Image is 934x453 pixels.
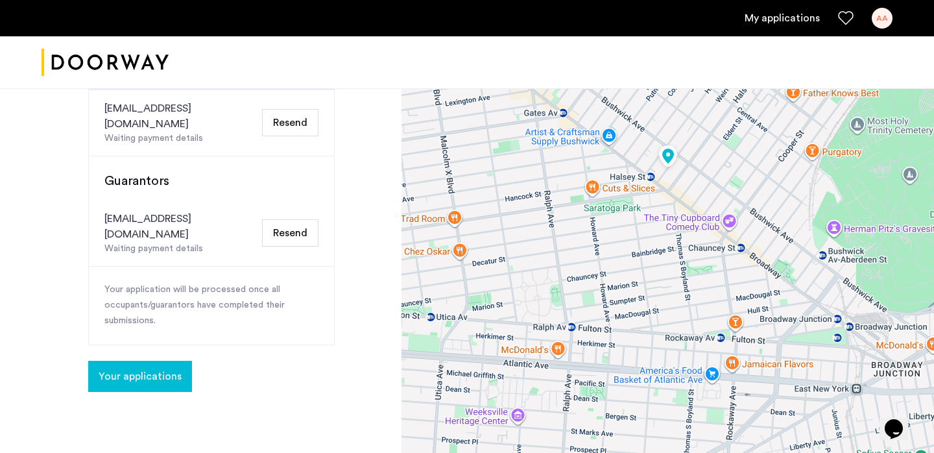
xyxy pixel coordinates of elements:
[42,38,169,87] a: Cazamio logo
[104,282,318,329] p: Your application will be processed once all occupants/guarantors have completed their submissions.
[745,10,820,26] a: My application
[880,401,921,440] iframe: chat widget
[42,38,169,87] img: logo
[104,211,257,242] div: [EMAIL_ADDRESS][DOMAIN_NAME]
[262,219,318,247] button: Resend Email
[104,172,318,190] h3: Guarantors
[262,109,318,136] button: Resend Email
[104,101,257,132] div: [EMAIL_ADDRESS][DOMAIN_NAME]
[104,132,257,145] div: Waiting payment details
[99,369,182,384] span: Your applications
[88,361,192,392] button: button
[104,242,257,256] div: Waiting payment details
[872,8,892,29] div: AA
[88,371,192,382] cazamio-button: Go to application
[838,10,854,26] a: Favorites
